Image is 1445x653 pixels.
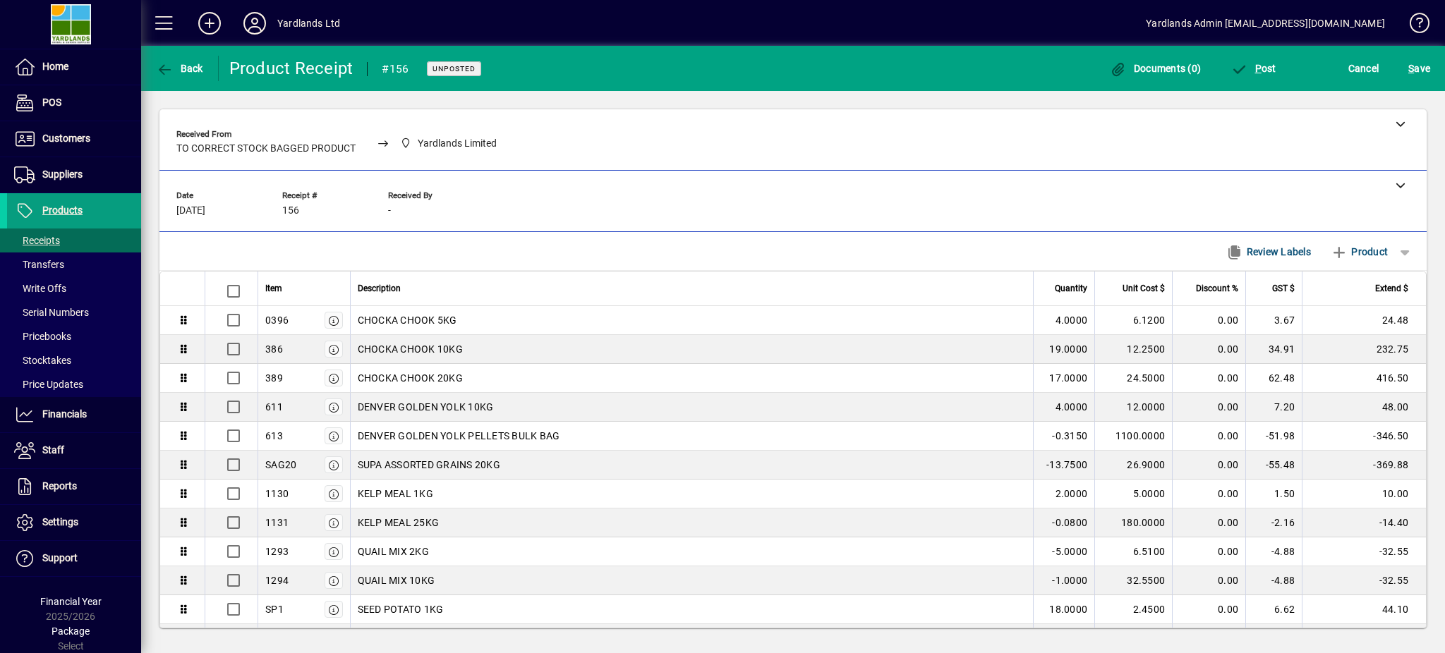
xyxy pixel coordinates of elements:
[350,393,1033,422] td: DENVER GOLDEN YOLK 10KG
[1127,573,1165,587] span: 32.5500
[7,505,141,540] a: Settings
[1324,239,1395,264] button: Product
[1133,544,1166,559] span: 6.5100
[1245,422,1302,451] td: -51.98
[1123,281,1165,296] span: Unit Cost $
[1220,239,1317,264] button: Review Labels
[1245,480,1302,508] td: 1.50
[141,56,219,81] app-page-header-button: Back
[1033,393,1094,422] td: 4.0000
[1405,56,1434,81] button: Save
[1302,422,1426,451] td: -346.50
[1227,56,1280,81] button: Post
[42,169,83,180] span: Suppliers
[7,276,141,300] a: Write Offs
[1127,342,1165,356] span: 12.2500
[7,121,141,157] a: Customers
[1245,364,1302,393] td: 62.48
[1172,566,1245,595] td: 0.00
[7,372,141,396] a: Price Updates
[7,324,141,348] a: Pricebooks
[1245,393,1302,422] td: 7.20
[1231,63,1276,74] span: ost
[14,355,71,366] span: Stocktakes
[277,12,340,35] div: Yardlands Ltd
[1172,306,1245,335] td: 0.00
[1375,281,1408,296] span: Extend $
[350,537,1033,566] td: QUAIL MIX 2KG
[350,595,1033,624] td: SEED POTATO 1KG
[1302,393,1426,422] td: 48.00
[397,135,503,152] span: Yardlands Limited
[1033,508,1094,537] td: -0.0800
[42,444,64,456] span: Staff
[350,451,1033,480] td: SUPA ASSORTED GRAINS 20KG
[1172,537,1245,566] td: 0.00
[1226,240,1311,263] span: Review Labels
[1033,451,1094,480] td: -13.7500
[350,422,1033,451] td: DENVER GOLDEN YOLK PELLETS BULK BAG
[7,228,141,252] a: Receipts
[350,335,1033,364] td: CHOCKA CHOOK 10KG
[152,56,207,81] button: Back
[1133,313,1166,327] span: 6.1200
[1033,480,1094,508] td: 2.0000
[52,625,90,637] span: Package
[1116,429,1165,443] span: 1100.0000
[265,429,283,443] div: 613
[1331,240,1388,263] span: Product
[1172,422,1245,451] td: 0.00
[42,516,78,527] span: Settings
[7,85,141,121] a: POS
[187,11,232,36] button: Add
[350,508,1033,537] td: KELP MEAL 25KG
[42,61,68,72] span: Home
[42,552,78,563] span: Support
[1245,624,1302,653] td: 6.00
[265,515,289,530] div: 1131
[282,205,299,216] span: 156
[1196,281,1238,296] span: Discount %
[1302,306,1426,335] td: 24.48
[350,624,1033,653] td: SEED POTATO 2KG
[1172,624,1245,653] td: 0.00
[7,541,141,576] a: Support
[265,602,284,616] div: SP1
[1133,487,1166,501] span: 5.0000
[1127,400,1165,414] span: 12.0000
[7,397,141,432] a: Financials
[350,566,1033,595] td: QUAIL MIX 10KG
[350,306,1033,335] td: CHOCKA CHOOK 5KG
[176,205,205,216] span: [DATE]
[265,458,296,472] div: SAG20
[265,573,289,587] div: 1294
[1106,56,1204,81] button: Documents (0)
[358,281,401,296] span: Description
[7,49,141,85] a: Home
[1302,451,1426,480] td: -369.88
[14,307,89,318] span: Serial Numbers
[350,480,1033,508] td: KELP MEAL 1KG
[265,400,283,414] div: 611
[1172,480,1245,508] td: 0.00
[1033,624,1094,653] td: 5.0000
[1146,12,1385,35] div: Yardlands Admin [EMAIL_ADDRESS][DOMAIN_NAME]
[1055,281,1087,296] span: Quantity
[1245,566,1302,595] td: -4.88
[1302,537,1426,566] td: -32.55
[1345,56,1383,81] button: Cancel
[1109,63,1201,74] span: Documents (0)
[42,408,87,420] span: Financials
[7,469,141,504] a: Reports
[265,281,282,296] span: Item
[1399,3,1427,49] a: Knowledge Base
[7,348,141,372] a: Stocktakes
[229,57,353,80] div: Product Receipt
[1033,335,1094,364] td: 19.0000
[1245,451,1302,480] td: -55.48
[418,136,497,151] span: Yardlands Limited
[1172,364,1245,393] td: 0.00
[265,371,283,385] div: 389
[1302,335,1426,364] td: 232.75
[1245,306,1302,335] td: 3.67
